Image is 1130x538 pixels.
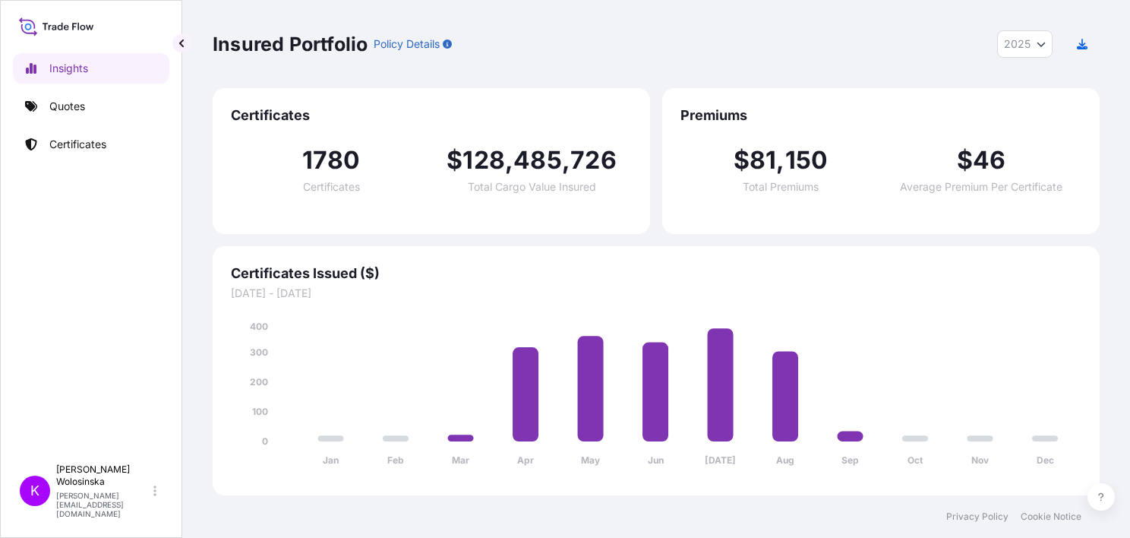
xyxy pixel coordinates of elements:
[231,264,1081,283] span: Certificates Issued ($)
[30,483,39,498] span: K
[562,148,570,172] span: ,
[570,148,617,172] span: 726
[581,454,601,466] tspan: May
[957,148,973,172] span: $
[1021,511,1081,523] a: Cookie Notice
[250,321,268,332] tspan: 400
[776,148,784,172] span: ,
[841,454,859,466] tspan: Sep
[743,182,819,192] span: Total Premiums
[750,148,776,172] span: 81
[323,454,339,466] tspan: Jan
[213,32,368,56] p: Insured Portfolio
[1037,454,1054,466] tspan: Dec
[997,30,1053,58] button: Year Selector
[252,406,268,417] tspan: 100
[505,148,513,172] span: ,
[13,91,169,122] a: Quotes
[971,454,990,466] tspan: Nov
[452,454,469,466] tspan: Mar
[49,61,88,76] p: Insights
[468,182,596,192] span: Total Cargo Value Insured
[705,454,736,466] tspan: [DATE]
[250,347,268,358] tspan: 300
[13,129,169,160] a: Certificates
[513,148,562,172] span: 485
[302,148,361,172] span: 1780
[56,491,150,518] p: [PERSON_NAME][EMAIL_ADDRESS][DOMAIN_NAME]
[447,148,462,172] span: $
[973,148,1005,172] span: 46
[900,182,1062,192] span: Average Premium Per Certificate
[374,36,440,52] p: Policy Details
[231,286,1081,301] span: [DATE] - [DATE]
[387,454,404,466] tspan: Feb
[56,464,150,488] p: [PERSON_NAME] Wolosinska
[907,454,923,466] tspan: Oct
[250,376,268,388] tspan: 200
[785,148,829,172] span: 150
[49,137,106,152] p: Certificates
[776,454,794,466] tspan: Aug
[517,454,534,466] tspan: Apr
[231,106,632,125] span: Certificates
[49,99,85,114] p: Quotes
[13,53,169,84] a: Insights
[462,148,505,172] span: 128
[303,182,360,192] span: Certificates
[262,435,268,447] tspan: 0
[1004,36,1031,52] span: 2025
[734,148,750,172] span: $
[946,511,1008,523] a: Privacy Policy
[680,106,1081,125] span: Premiums
[648,454,664,466] tspan: Jun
